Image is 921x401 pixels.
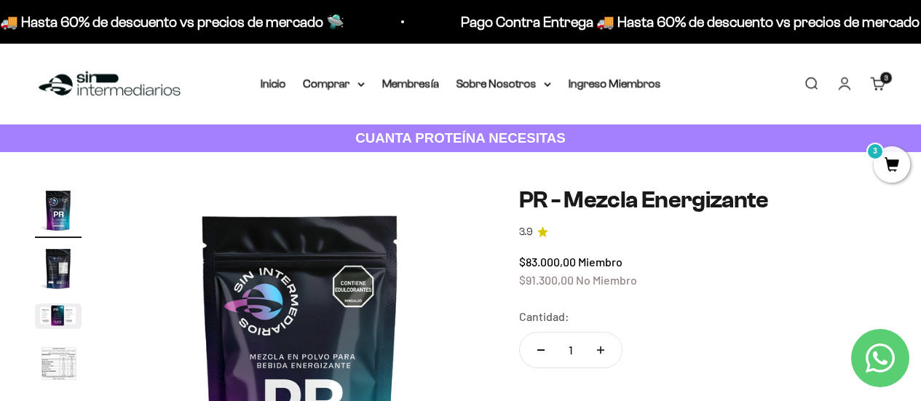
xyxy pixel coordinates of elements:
[569,77,661,90] a: Ingreso Miembros
[35,187,82,234] img: PR - Mezcla Energizante
[261,77,286,90] a: Inicio
[520,333,562,368] button: Reducir cantidad
[519,224,533,240] span: 3.9
[35,341,82,389] img: PR - Mezcla Energizante
[580,333,622,368] button: Aumentar cantidad
[880,72,892,84] cart-count: 3
[519,224,886,240] a: 3.93.9 de 5.0 estrellas
[35,303,82,333] button: Ir al artículo 3
[866,143,884,160] mark: 3
[304,74,365,93] summary: Comprar
[35,341,82,393] button: Ir al artículo 4
[519,307,569,326] label: Cantidad:
[519,187,886,213] h1: PR - Mezcla Energizante
[456,74,551,93] summary: Sobre Nosotros
[874,158,910,174] a: 3
[519,273,574,287] span: $91.300,00
[519,255,576,269] span: $83.000,00
[382,77,439,90] a: Membresía
[35,245,82,292] img: PR - Mezcla Energizante
[578,255,622,269] span: Miembro
[576,273,637,287] span: No Miembro
[35,187,82,238] button: Ir al artículo 1
[35,245,82,296] button: Ir al artículo 2
[870,76,886,92] a: 3
[35,303,82,329] img: PR - Mezcla Energizante
[355,130,566,146] strong: CUANTA PROTEÍNA NECESITAS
